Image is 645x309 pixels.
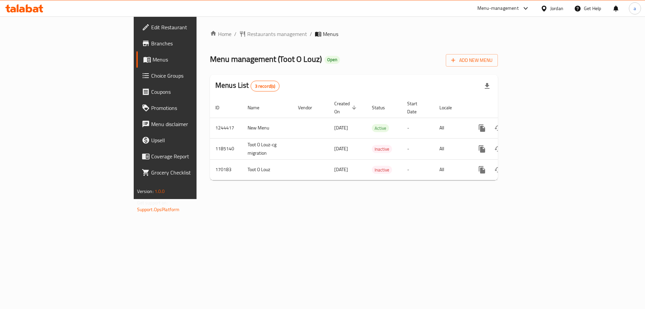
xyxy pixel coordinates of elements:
[151,168,236,177] span: Grocery Checklist
[325,56,340,64] div: Open
[372,124,389,132] span: Active
[151,88,236,96] span: Coupons
[136,164,242,181] a: Grocery Checklist
[402,118,434,138] td: -
[136,132,242,148] a: Upsell
[446,54,498,67] button: Add New Menu
[474,120,490,136] button: more
[242,118,293,138] td: New Menu
[334,165,348,174] span: [DATE]
[239,30,307,38] a: Restaurants management
[151,120,236,128] span: Menu disclaimer
[153,55,236,64] span: Menus
[136,51,242,68] a: Menus
[242,138,293,159] td: Toot O Louz-cg migration
[215,80,279,91] h2: Menus List
[151,39,236,47] span: Branches
[479,78,495,94] div: Export file
[151,23,236,31] span: Edit Restaurant
[136,116,242,132] a: Menu disclaimer
[247,30,307,38] span: Restaurants management
[136,19,242,35] a: Edit Restaurant
[136,68,242,84] a: Choice Groups
[434,159,469,180] td: All
[451,56,492,65] span: Add New Menu
[439,104,461,112] span: Locale
[136,84,242,100] a: Coupons
[469,98,544,118] th: Actions
[325,57,340,63] span: Open
[136,35,242,51] a: Branches
[310,30,312,38] li: /
[434,138,469,159] td: All
[634,5,636,12] span: a
[477,4,519,12] div: Menu-management
[298,104,321,112] span: Vendor
[151,152,236,160] span: Coverage Report
[490,141,506,157] button: Change Status
[242,159,293,180] td: Toot O Louz
[210,51,322,67] span: Menu management ( Toot O Louz )
[372,145,392,153] span: Inactive
[323,30,338,38] span: Menus
[151,136,236,144] span: Upsell
[215,104,228,112] span: ID
[136,148,242,164] a: Coverage Report
[136,100,242,116] a: Promotions
[334,144,348,153] span: [DATE]
[137,198,168,207] span: Get support on:
[210,98,544,180] table: enhanced table
[490,120,506,136] button: Change Status
[402,159,434,180] td: -
[490,162,506,178] button: Change Status
[474,141,490,157] button: more
[434,118,469,138] td: All
[334,100,358,116] span: Created On
[372,166,392,174] span: Inactive
[251,83,279,89] span: 3 record(s)
[334,123,348,132] span: [DATE]
[402,138,434,159] td: -
[137,205,180,214] a: Support.OpsPlatform
[210,30,498,38] nav: breadcrumb
[137,187,154,196] span: Version:
[151,72,236,80] span: Choice Groups
[550,5,563,12] div: Jordan
[151,104,236,112] span: Promotions
[248,104,268,112] span: Name
[372,104,394,112] span: Status
[155,187,165,196] span: 1.0.0
[474,162,490,178] button: more
[407,100,426,116] span: Start Date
